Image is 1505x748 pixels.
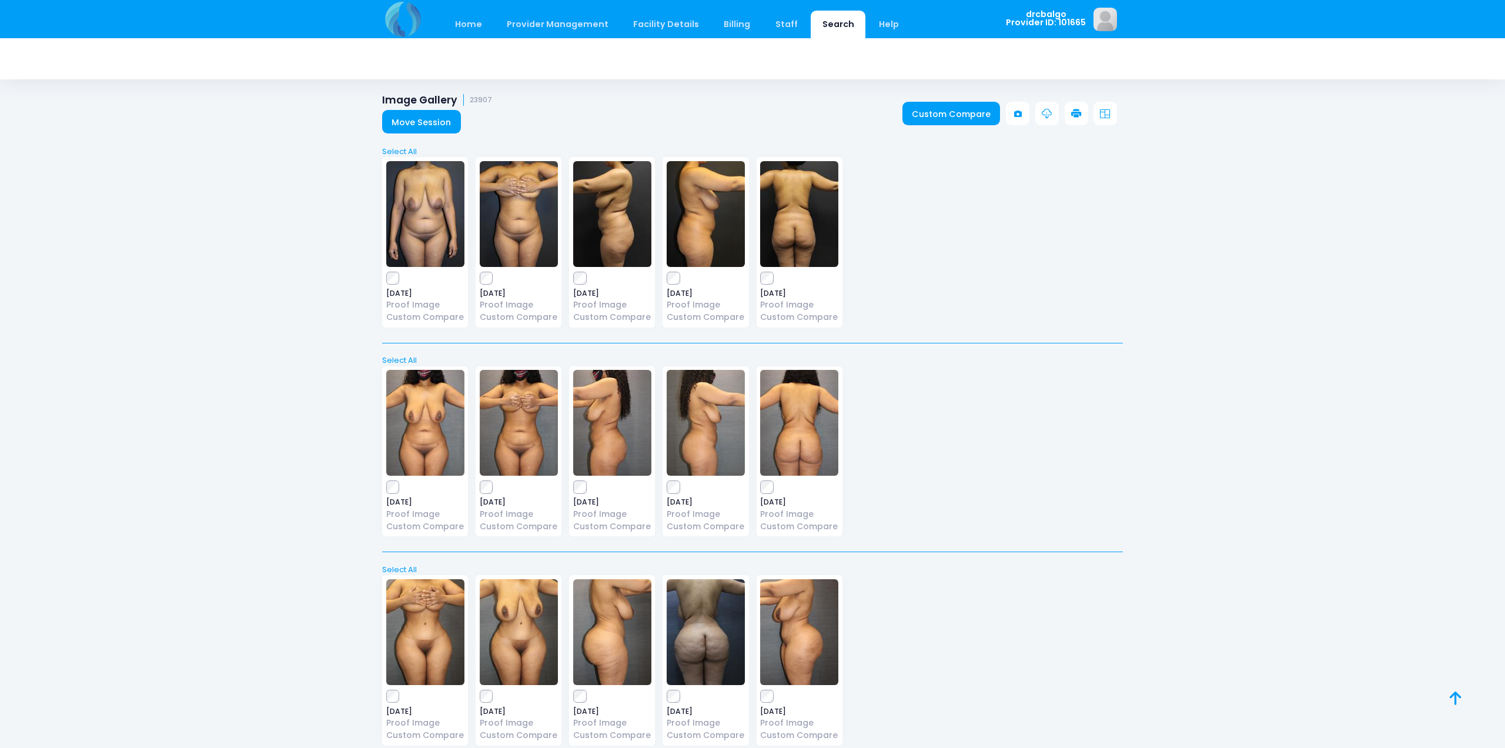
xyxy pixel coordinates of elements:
a: Select All [379,564,1127,576]
a: Proof Image [573,508,651,520]
span: [DATE] [386,499,464,506]
span: [DATE] [573,290,651,297]
img: image [573,579,651,685]
a: Custom Compare [573,311,651,323]
a: Proof Image [480,717,558,729]
a: Proof Image [760,299,838,311]
a: Custom Compare [480,729,558,742]
img: image [480,161,558,267]
a: Facility Details [622,11,711,38]
a: Proof Image [667,717,745,729]
img: image [386,161,464,267]
a: Custom Compare [386,311,464,323]
a: Custom Compare [386,729,464,742]
span: [DATE] [480,290,558,297]
a: Custom Compare [573,520,651,533]
a: Custom Compare [386,520,464,533]
a: Custom Compare [667,520,745,533]
a: Custom Compare [760,311,838,323]
a: Search [811,11,865,38]
span: [DATE] [573,499,651,506]
a: Proof Image [760,717,838,729]
img: image [667,161,745,267]
a: Custom Compare [760,729,838,742]
span: [DATE] [386,708,464,715]
a: Proof Image [480,299,558,311]
h1: Image Gallery [382,94,492,106]
span: drcbalgo Provider ID: 101665 [1006,10,1086,27]
a: Custom Compare [760,520,838,533]
a: Custom Compare [667,729,745,742]
img: image [667,370,745,476]
a: Billing [713,11,762,38]
img: image [1093,8,1117,31]
a: Proof Image [573,717,651,729]
span: [DATE] [760,499,838,506]
a: Proof Image [386,717,464,729]
a: Select All [379,355,1127,366]
a: Proof Image [667,299,745,311]
span: [DATE] [667,499,745,506]
a: Custom Compare [667,311,745,323]
a: Select All [379,146,1127,158]
a: Move Session [382,110,461,133]
span: [DATE] [667,708,745,715]
a: Proof Image [573,299,651,311]
a: Staff [764,11,809,38]
span: [DATE] [667,290,745,297]
a: Help [868,11,911,38]
a: Home [443,11,493,38]
a: Proof Image [760,508,838,520]
small: 23907 [470,96,492,105]
img: image [480,579,558,685]
a: Custom Compare [902,102,1001,125]
span: [DATE] [760,708,838,715]
span: [DATE] [480,499,558,506]
a: Proof Image [480,508,558,520]
img: image [386,579,464,685]
span: [DATE] [480,708,558,715]
a: Custom Compare [480,311,558,323]
img: image [760,579,838,685]
a: Custom Compare [573,729,651,742]
img: image [760,370,838,476]
img: image [760,161,838,267]
span: [DATE] [573,708,651,715]
img: image [667,579,745,685]
span: [DATE] [760,290,838,297]
span: [DATE] [386,290,464,297]
img: image [480,370,558,476]
img: image [386,370,464,476]
img: image [573,370,651,476]
a: Proof Image [386,299,464,311]
a: Proof Image [386,508,464,520]
img: image [573,161,651,267]
a: Custom Compare [480,520,558,533]
a: Proof Image [667,508,745,520]
a: Provider Management [495,11,620,38]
